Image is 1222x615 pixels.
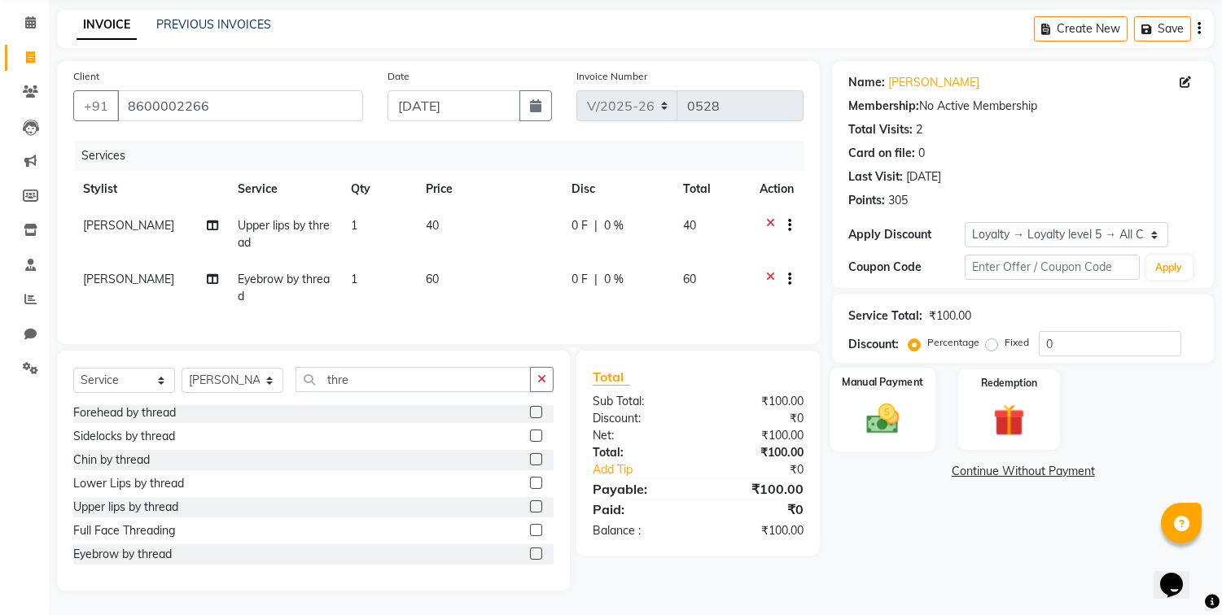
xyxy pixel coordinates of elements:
a: PREVIOUS INVOICES [156,17,271,32]
div: Forehead by thread [73,404,176,421]
div: ₹100.00 [929,307,971,325]
label: Redemption [981,376,1037,390]
div: Apply Discount [848,226,965,243]
label: Client [73,69,99,84]
input: Search or Scan [296,367,531,392]
div: ₹100.00 [699,479,817,499]
span: 40 [426,218,439,233]
span: 1 [351,272,357,286]
span: [PERSON_NAME] [83,272,174,286]
div: Sidelocks by thread [73,428,175,445]
button: Create New [1034,16,1128,41]
th: Disc [562,171,673,207]
div: ₹100.00 [699,444,817,461]
span: | [594,271,598,288]
div: Discount: [580,410,699,427]
button: Save [1134,16,1191,41]
div: Total: [580,444,699,461]
th: Service [229,171,342,207]
input: Enter Offer / Coupon Code [965,255,1139,280]
label: Date [388,69,410,84]
div: Services [75,141,816,171]
span: | [594,217,598,234]
div: ₹0 [718,461,817,478]
div: ₹100.00 [699,427,817,444]
span: 0 % [604,217,624,234]
div: Net: [580,427,699,444]
span: 60 [684,272,697,286]
div: Membership: [848,98,919,115]
div: Discount: [848,336,899,353]
span: Total [593,369,630,386]
div: Card on file: [848,145,915,162]
div: [DATE] [906,168,941,185]
img: _cash.svg [856,400,910,438]
a: [PERSON_NAME] [888,74,979,91]
input: Search by Name/Mobile/Email/Code [117,90,363,121]
div: Full Face Threading [73,522,175,539]
iframe: chat widget [1154,550,1206,599]
div: 305 [888,192,908,209]
a: INVOICE [77,11,137,40]
span: [PERSON_NAME] [83,218,174,233]
div: 0 [918,145,925,162]
label: Invoice Number [576,69,647,84]
div: No Active Membership [848,98,1198,115]
div: Upper lips by thread [73,499,178,516]
div: Paid: [580,499,699,519]
div: Total Visits: [848,121,913,138]
span: 60 [426,272,439,286]
button: Apply [1146,255,1193,280]
div: Eyebrow by thread [73,546,172,563]
div: Name: [848,74,885,91]
span: Upper lips by thread [239,218,331,250]
div: Points: [848,192,885,209]
div: Payable: [580,479,699,499]
div: ₹0 [699,499,817,519]
div: ₹100.00 [699,522,817,539]
button: +91 [73,90,119,121]
th: Action [750,171,804,207]
span: 40 [684,218,697,233]
div: Last Visit: [848,168,903,185]
label: Manual Payment [843,374,924,390]
img: _gift.svg [983,400,1035,440]
div: Balance : [580,522,699,539]
div: Chin by thread [73,451,150,469]
div: Service Total: [848,307,922,325]
th: Stylist [73,171,229,207]
a: Add Tip [580,461,718,478]
span: 0 F [572,271,588,288]
label: Fixed [1005,335,1029,350]
div: Coupon Code [848,259,965,276]
div: ₹0 [699,410,817,427]
div: Sub Total: [580,393,699,410]
th: Total [674,171,751,207]
th: Qty [341,171,416,207]
span: 1 [351,218,357,233]
div: 2 [916,121,922,138]
a: Continue Without Payment [835,463,1211,480]
span: 0 F [572,217,588,234]
span: 0 % [604,271,624,288]
div: ₹100.00 [699,393,817,410]
label: Percentage [927,335,979,350]
span: Eyebrow by thread [239,272,331,303]
div: Lower Lips by thread [73,475,184,492]
th: Price [416,171,562,207]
